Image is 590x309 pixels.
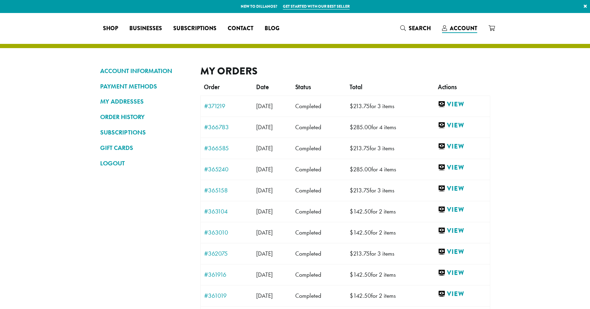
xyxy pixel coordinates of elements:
a: #363104 [204,208,249,215]
a: #366783 [204,124,249,130]
td: for 3 items [346,243,434,264]
a: View [438,226,486,235]
span: Account [450,24,477,32]
span: Date [256,83,269,91]
td: for 2 items [346,201,434,222]
span: [DATE] [256,250,273,257]
td: for 3 items [346,138,434,159]
span: 142.50 [350,229,371,236]
span: 213.75 [350,250,370,257]
a: View [438,184,486,193]
span: [DATE] [256,123,273,131]
a: View [438,290,486,298]
a: ORDER HISTORY [100,111,190,123]
span: [DATE] [256,186,273,194]
span: Actions [438,83,457,91]
a: View [438,205,486,214]
a: View [438,163,486,172]
td: Completed [292,117,346,138]
span: [DATE] [256,229,273,236]
td: Completed [292,138,346,159]
span: $ [350,144,353,152]
td: Completed [292,159,346,180]
a: View [438,269,486,277]
span: $ [350,186,353,194]
span: 285.00 [350,165,371,173]
a: #365158 [204,187,249,193]
span: Subscriptions [173,24,216,33]
span: 142.50 [350,271,371,278]
a: PAYMENT METHODS [100,80,190,92]
span: $ [350,229,353,236]
h2: My Orders [200,65,490,77]
span: Search [409,24,431,32]
a: #371219 [204,103,249,109]
span: 213.75 [350,102,370,110]
span: [DATE] [256,165,273,173]
span: 213.75 [350,186,370,194]
span: $ [350,123,353,131]
span: 285.00 [350,123,371,131]
span: [DATE] [256,271,273,278]
span: Blog [265,24,279,33]
td: Completed [292,180,346,201]
td: Completed [292,96,346,117]
td: for 3 items [346,180,434,201]
a: GIFT CARDS [100,142,190,154]
span: Order [204,83,220,91]
span: 213.75 [350,144,370,152]
td: Completed [292,222,346,243]
a: Search [395,22,436,34]
a: #362075 [204,250,249,257]
span: 142.50 [350,292,371,300]
span: Status [295,83,311,91]
a: #363010 [204,229,249,236]
a: #361916 [204,271,249,278]
td: for 2 items [346,264,434,285]
td: for 3 items [346,96,434,117]
a: ACCOUNT INFORMATION [100,65,190,77]
span: Total [350,83,362,91]
a: View [438,248,486,256]
span: $ [350,292,353,300]
a: SUBSCRIPTIONS [100,126,190,138]
td: Completed [292,285,346,306]
td: Completed [292,201,346,222]
span: [DATE] [256,144,273,152]
span: $ [350,250,353,257]
span: $ [350,102,353,110]
a: #361019 [204,292,249,299]
span: [DATE] [256,208,273,215]
span: Shop [103,24,118,33]
span: $ [350,271,353,278]
span: 142.50 [350,208,371,215]
a: View [438,142,486,151]
td: for 4 items [346,159,434,180]
a: #366585 [204,145,249,151]
td: Completed [292,243,346,264]
span: $ [350,165,353,173]
td: for 4 items [346,117,434,138]
a: View [438,100,486,109]
span: [DATE] [256,102,273,110]
span: $ [350,208,353,215]
a: Shop [97,23,124,34]
span: Contact [228,24,253,33]
td: Completed [292,264,346,285]
td: for 2 items [346,222,434,243]
a: MY ADDRESSES [100,96,190,107]
a: LOGOUT [100,157,190,169]
td: for 2 items [346,285,434,306]
span: [DATE] [256,292,273,300]
a: Get started with our best seller [283,4,350,9]
a: #365240 [204,166,249,172]
span: Businesses [129,24,162,33]
a: View [438,121,486,130]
